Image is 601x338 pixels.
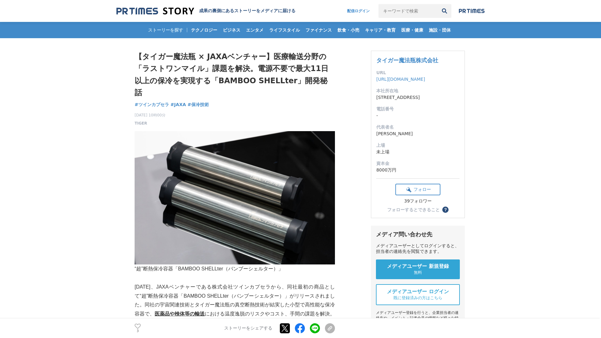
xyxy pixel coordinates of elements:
dd: 未上場 [376,149,460,155]
dd: - [376,112,460,119]
img: thumbnail_15af6b50-9cf6-11f0-b52d-4f9be2725b46.jpg [135,131,335,265]
span: 医療・健康 [399,27,426,33]
div: フォローするとできること [387,207,440,212]
span: エンタメ [244,27,266,33]
span: #ツインカプセラ [135,102,169,107]
dt: 代表者名 [376,124,460,131]
dt: 電話番号 [376,106,460,112]
p: 3 [135,330,141,333]
a: 施設・団体 [426,22,453,38]
a: TIGER [135,120,147,126]
a: タイガー魔法瓶株式会社 [376,57,438,64]
span: ？ [443,207,448,212]
button: ？ [442,207,449,213]
u: 医薬品や検体等の輸送 [155,311,205,316]
div: 39フォロワー [395,198,440,204]
a: キャリア・教育 [362,22,398,38]
dt: 上場 [376,142,460,149]
a: ビジネス [220,22,243,38]
span: ビジネス [220,27,243,33]
a: メディアユーザー ログイン 既に登録済みの方はこちら [376,284,460,305]
span: メディアユーザー 新規登録 [387,263,449,270]
span: #JAXA [171,102,186,107]
a: メディアユーザー 新規登録 無料 [376,259,460,279]
div: メディアユーザー登録を行うと、企業担当者の連絡先や、イベント・記者会見の情報など様々な特記情報を閲覧できます。 ※内容はストーリー・プレスリリースにより異なります。 [376,310,460,337]
dt: 資本金 [376,160,460,167]
p: ストーリーをシェアする [224,325,272,331]
a: 医療・健康 [399,22,426,38]
span: 施設・団体 [426,27,453,33]
a: ファイナンス [303,22,334,38]
span: ファイナンス [303,27,334,33]
input: キーワードで検索 [378,4,438,18]
dd: [PERSON_NAME] [376,131,460,137]
button: 検索 [438,4,451,18]
span: #保冷技術 [187,102,209,107]
dd: [STREET_ADDRESS] [376,94,460,101]
a: #ツインカプセラ [135,101,169,108]
a: テクノロジー [188,22,220,38]
a: #JAXA [171,101,186,108]
div: メディア問い合わせ先 [376,231,460,238]
h1: 【タイガー魔法瓶 × JAXAベンチャー】医療輸送分野の「ラストワンマイル」課題を解決。電源不要で最大11日以上の保冷を実現する「BAMBOO SHELLter」開発秘話 [135,51,335,99]
a: 飲食・小売 [335,22,362,38]
button: フォロー [395,184,440,195]
a: [URL][DOMAIN_NAME] [376,77,425,82]
a: 配信ログイン [341,4,376,18]
dd: 8000万円 [376,167,460,173]
dt: 本社所在地 [376,88,460,94]
h2: 成果の裏側にあるストーリーをメディアに届ける [199,8,295,14]
span: キャリア・教育 [362,27,398,33]
a: 成果の裏側にあるストーリーをメディアに届ける 成果の裏側にあるストーリーをメディアに届ける [116,7,295,15]
div: メディアユーザーとしてログインすると、担当者の連絡先を閲覧できます。 [376,243,460,254]
span: ライフスタイル [267,27,302,33]
span: 既に登録済みの方はこちら [393,295,442,301]
img: prtimes [459,8,485,13]
span: 無料 [414,270,422,275]
img: 成果の裏側にあるストーリーをメディアに届ける [116,7,194,15]
span: テクノロジー [188,27,220,33]
span: 飲食・小売 [335,27,362,33]
dt: URL [376,69,460,76]
p: “超”断熱保冷容器「BAMBOO SHELLter（バンブーシェルター）」 [135,264,335,274]
a: エンタメ [244,22,266,38]
span: メディアユーザー ログイン [387,289,449,295]
span: [DATE] 10時00分 [135,112,166,118]
a: ライフスタイル [267,22,302,38]
a: #保冷技術 [187,101,209,108]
